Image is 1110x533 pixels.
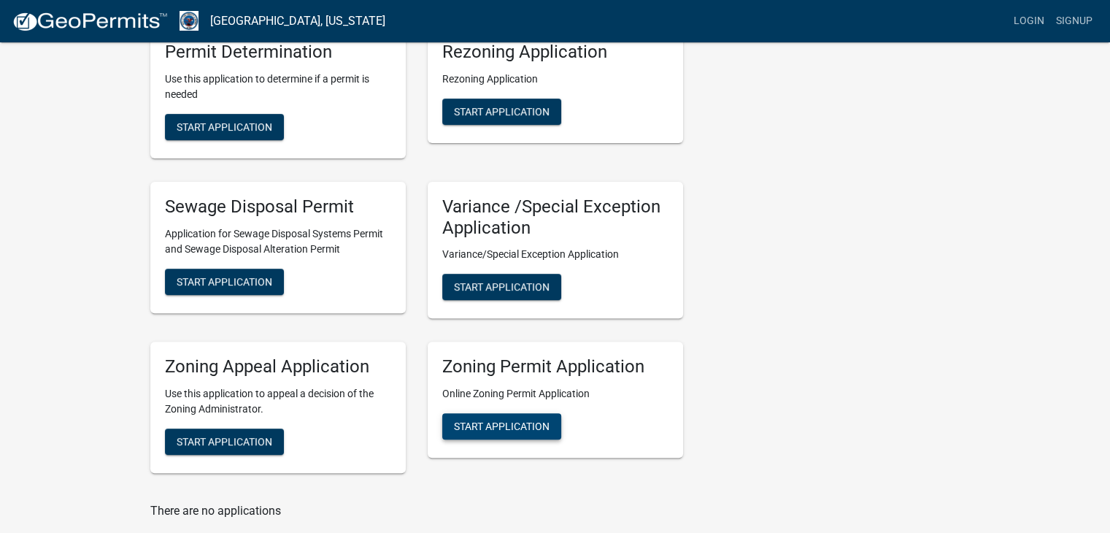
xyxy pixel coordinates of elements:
button: Start Application [165,429,284,455]
span: Start Application [177,120,272,132]
h5: Zoning Permit Application [442,356,668,377]
h5: Variance /Special Exception Application [442,196,668,239]
a: Signup [1050,7,1098,35]
p: Use this application to appeal a decision of the Zoning Administrator. [165,386,391,417]
p: There are no applications [150,502,683,520]
span: Start Application [177,275,272,287]
h5: Zoning Appeal Application [165,356,391,377]
img: Henry County, Iowa [180,11,199,31]
span: Start Application [177,436,272,448]
p: Rezoning Application [442,72,668,87]
span: Start Application [454,421,550,432]
span: Start Application [454,105,550,117]
button: Start Application [165,269,284,295]
button: Start Application [442,274,561,300]
span: Start Application [454,281,550,293]
button: Start Application [165,114,284,140]
a: Login [1008,7,1050,35]
h5: Sewage Disposal Permit [165,196,391,218]
a: [GEOGRAPHIC_DATA], [US_STATE] [210,9,385,34]
button: Start Application [442,99,561,125]
h5: Rezoning Application [442,42,668,63]
p: Use this application to determine if a permit is needed [165,72,391,102]
p: Variance/Special Exception Application [442,247,668,262]
p: Application for Sewage Disposal Systems Permit and Sewage Disposal Alteration Permit [165,226,391,257]
p: Online Zoning Permit Application [442,386,668,402]
button: Start Application [442,413,561,440]
h5: Permit Determination [165,42,391,63]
